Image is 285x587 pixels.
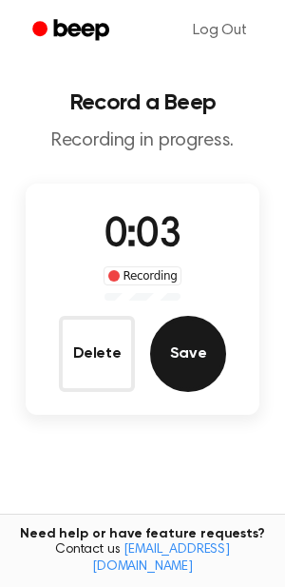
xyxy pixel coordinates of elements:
[92,543,230,574] a: [EMAIL_ADDRESS][DOMAIN_NAME]
[104,266,182,285] div: Recording
[59,316,135,392] button: Delete Audio Record
[104,216,180,256] span: 0:03
[15,91,270,114] h1: Record a Beep
[11,542,274,576] span: Contact us
[15,129,270,153] p: Recording in progress.
[150,316,226,392] button: Save Audio Record
[174,8,266,53] a: Log Out
[19,12,126,49] a: Beep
